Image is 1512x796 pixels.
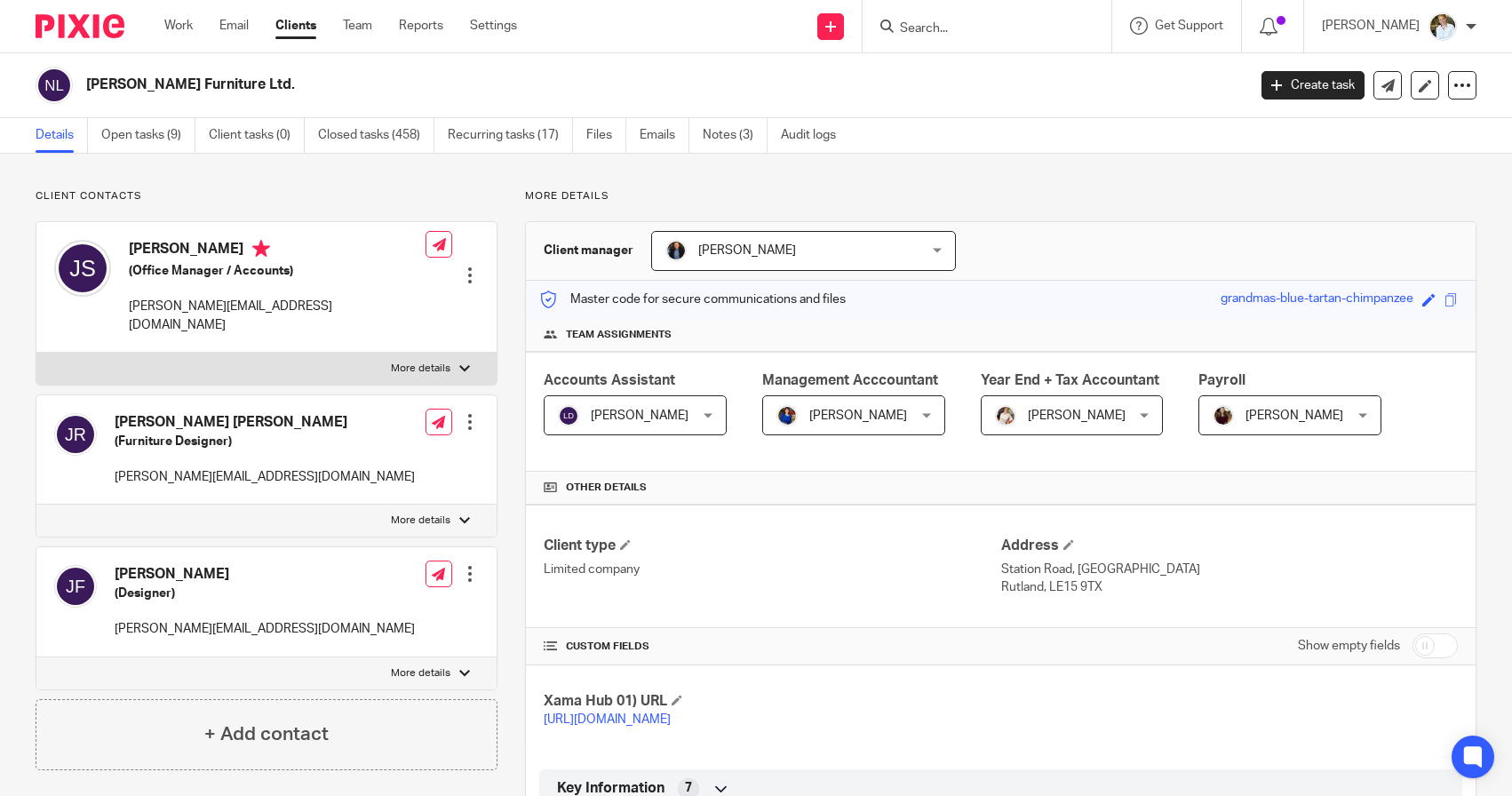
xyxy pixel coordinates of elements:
a: Details [36,118,88,153]
h3: Client manager [544,242,633,259]
span: [PERSON_NAME] [1028,410,1126,422]
span: Accounts Assistant [544,373,675,387]
i: Primary [252,240,270,258]
a: Reports [399,17,443,35]
p: More details [391,666,450,681]
label: Show empty fields [1298,637,1400,655]
img: Pixie [36,14,124,38]
h4: Address [1001,537,1458,555]
p: [PERSON_NAME] [1322,17,1420,35]
a: Audit logs [781,118,849,153]
h4: [PERSON_NAME] [PERSON_NAME] [115,413,415,432]
h2: [PERSON_NAME] Furniture Ltd. [86,76,1005,94]
p: [PERSON_NAME][EMAIL_ADDRESS][DOMAIN_NAME] [129,298,426,334]
span: [PERSON_NAME] [809,410,907,422]
span: Year End + Tax Accountant [981,373,1159,387]
img: svg%3E [54,565,97,608]
a: Notes (3) [703,118,768,153]
p: Station Road, [GEOGRAPHIC_DATA] [1001,561,1458,578]
div: grandmas-blue-tartan-chimpanzee [1221,290,1413,310]
h4: [PERSON_NAME] [115,565,415,584]
img: MaxAcc_Sep21_ElliDeanPhoto_030.jpg [1213,405,1234,426]
img: Nicole.jpeg [776,405,798,426]
a: Email [219,17,249,35]
h4: CUSTOM FIELDS [544,640,1000,654]
a: Create task [1261,71,1365,99]
h4: Client type [544,537,1000,555]
span: Payroll [1198,373,1245,387]
span: [PERSON_NAME] [591,410,688,422]
span: [PERSON_NAME] [1245,410,1343,422]
p: More details [391,513,450,528]
img: svg%3E [54,240,111,297]
span: Other details [566,481,647,495]
img: svg%3E [558,405,579,426]
a: Settings [470,17,517,35]
h5: (Furniture Designer) [115,433,415,450]
h5: (Office Manager / Accounts) [129,262,426,280]
span: [PERSON_NAME] [698,244,796,257]
h5: (Designer) [115,585,415,602]
h4: [PERSON_NAME] [129,240,426,262]
p: [PERSON_NAME][EMAIL_ADDRESS][DOMAIN_NAME] [115,468,415,486]
a: Emails [640,118,689,153]
a: Recurring tasks (17) [448,118,573,153]
a: Open tasks (9) [101,118,195,153]
a: Clients [275,17,316,35]
a: [URL][DOMAIN_NAME] [544,713,671,726]
img: svg%3E [36,67,73,104]
a: Files [586,118,626,153]
input: Search [898,21,1058,37]
p: Limited company [544,561,1000,578]
p: Rutland, LE15 9TX [1001,578,1458,596]
p: More details [391,362,450,376]
span: Team assignments [566,328,672,342]
span: Get Support [1155,20,1223,32]
span: Management Acccountant [762,373,938,387]
h4: + Add contact [204,720,329,748]
p: Client contacts [36,189,497,203]
h4: Xama Hub 01) URL [544,692,1000,711]
img: Kayleigh%20Henson.jpeg [995,405,1016,426]
img: martin-hickman.jpg [665,240,687,261]
a: Client tasks (0) [209,118,305,153]
p: More details [525,189,1476,203]
p: Master code for secure communications and files [539,291,846,308]
a: Closed tasks (458) [318,118,434,153]
p: [PERSON_NAME][EMAIL_ADDRESS][DOMAIN_NAME] [115,620,415,638]
img: sarah-royle.jpg [1428,12,1457,41]
img: svg%3E [54,413,97,456]
a: Work [164,17,193,35]
a: Team [343,17,372,35]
